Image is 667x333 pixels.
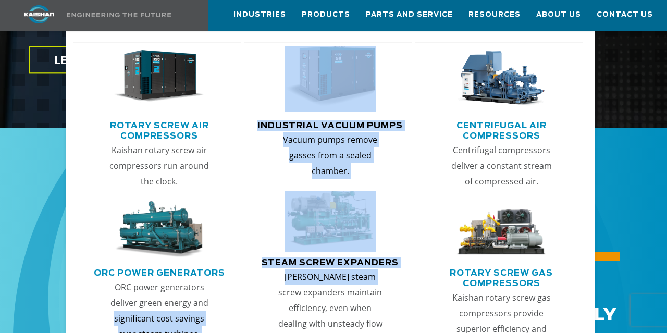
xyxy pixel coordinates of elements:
[276,132,385,179] p: Vacuum pumps remove gasses from a sealed chamber.
[262,253,399,269] a: Steam Screw Expanders
[285,191,375,247] img: thumb-Steam-Screw-Expanders
[597,1,653,29] a: Contact Us
[233,1,286,29] a: Industries
[468,1,521,29] a: Resources
[233,9,286,21] span: Industries
[302,9,350,21] span: Products
[257,116,403,132] a: Industrial Vacuum Pumps
[420,116,583,142] a: Centrifugal Air Compressors
[366,1,453,29] a: Parts and Service
[447,142,555,189] p: Centrifugal compressors deliver a constant stream of compressed air.
[420,264,583,290] a: Rotary Screw Gas Compressors
[536,1,581,29] a: About Us
[456,46,546,107] img: thumb-Centrifugal-Air-Compressors
[597,9,653,21] span: Contact Us
[536,9,581,21] span: About Us
[456,201,546,257] img: thumb-Rotary-Screw-Gas-Compressors
[114,46,204,107] img: thumb-Rotary-Screw-Air-Compressors
[366,9,453,21] span: Parts and Service
[114,201,204,257] img: thumb-ORC-Power-Generators
[67,13,171,17] img: Engineering the future
[285,46,375,107] img: thumb-Industrial-Vacuum-Pumps
[94,264,225,279] a: ORC Power Generators
[78,116,241,142] a: Rotary Screw Air Compressors
[302,1,350,29] a: Products
[105,142,214,189] p: Kaishan rotary screw air compressors run around the clock.
[54,53,126,68] span: LEARN MORE
[29,46,151,74] a: LEARN MORE
[468,9,521,21] span: Resources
